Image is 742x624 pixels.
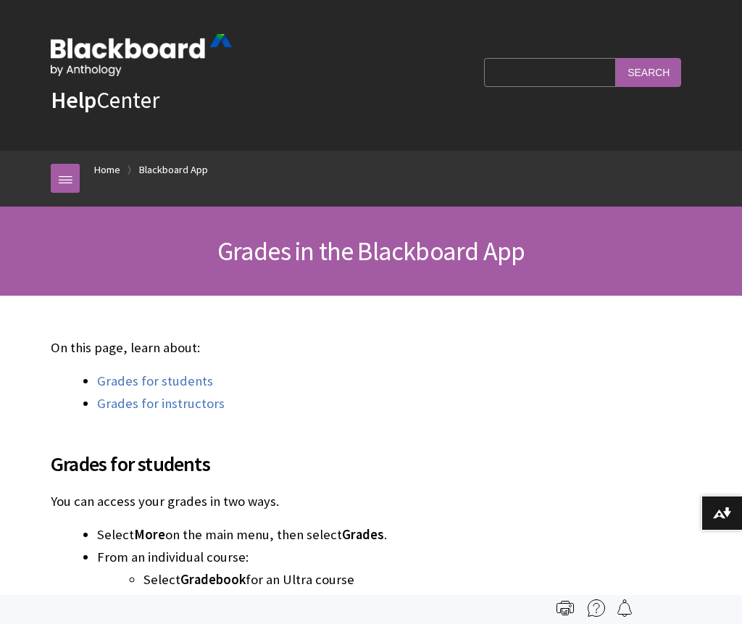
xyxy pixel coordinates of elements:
span: More [134,526,165,543]
p: On this page, learn about: [51,338,691,357]
a: Blackboard App [139,161,208,179]
strong: Help [51,86,96,115]
li: Select for an Ultra course [143,570,691,590]
li: From an individual course: [97,547,691,612]
img: Print [556,599,574,617]
span: Grades [342,526,384,543]
a: HelpCenter [51,86,159,115]
p: You can access your grades in two ways. [51,492,691,511]
li: View in an Original course [143,592,691,612]
a: Home [94,161,120,179]
img: More help [588,599,605,617]
span: Course Overview [170,594,271,610]
a: Grades for instructors [97,395,225,412]
span: Gradebook [180,571,246,588]
li: Select on the main menu, then select . [97,525,691,545]
a: Grades for students [97,373,213,390]
img: Blackboard by Anthology [51,34,232,76]
span: Grades in the Blackboard App [217,235,525,267]
input: Search [616,58,681,86]
span: Grades for students [51,449,691,479]
img: Follow this page [616,599,633,617]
